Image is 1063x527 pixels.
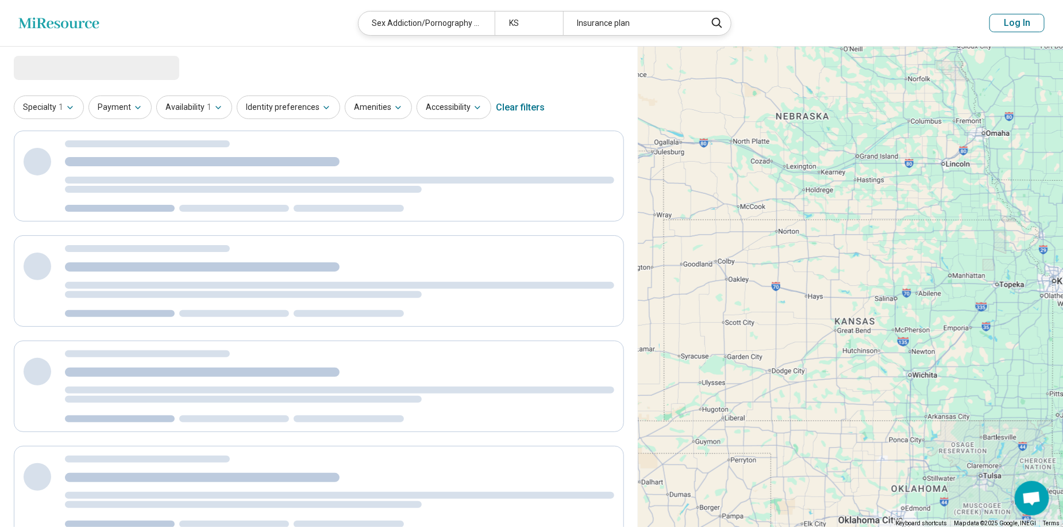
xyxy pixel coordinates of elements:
[495,12,563,35] div: KS
[207,101,211,113] span: 1
[359,12,495,35] div: Sex Addiction/Pornography Concerns
[417,96,491,119] button: Accessibility
[14,96,84,119] button: Specialty1
[156,96,232,119] button: Availability1
[345,96,412,119] button: Amenities
[954,520,1036,526] span: Map data ©2025 Google, INEGI
[59,101,63,113] span: 1
[496,94,545,121] div: Clear filters
[88,96,152,119] button: Payment
[563,12,699,35] div: Insurance plan
[1015,481,1049,515] div: Open chat
[1043,520,1060,526] a: Terms (opens in new tab)
[989,14,1045,32] button: Log In
[14,56,110,79] span: Loading...
[237,96,340,119] button: Identity preferences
